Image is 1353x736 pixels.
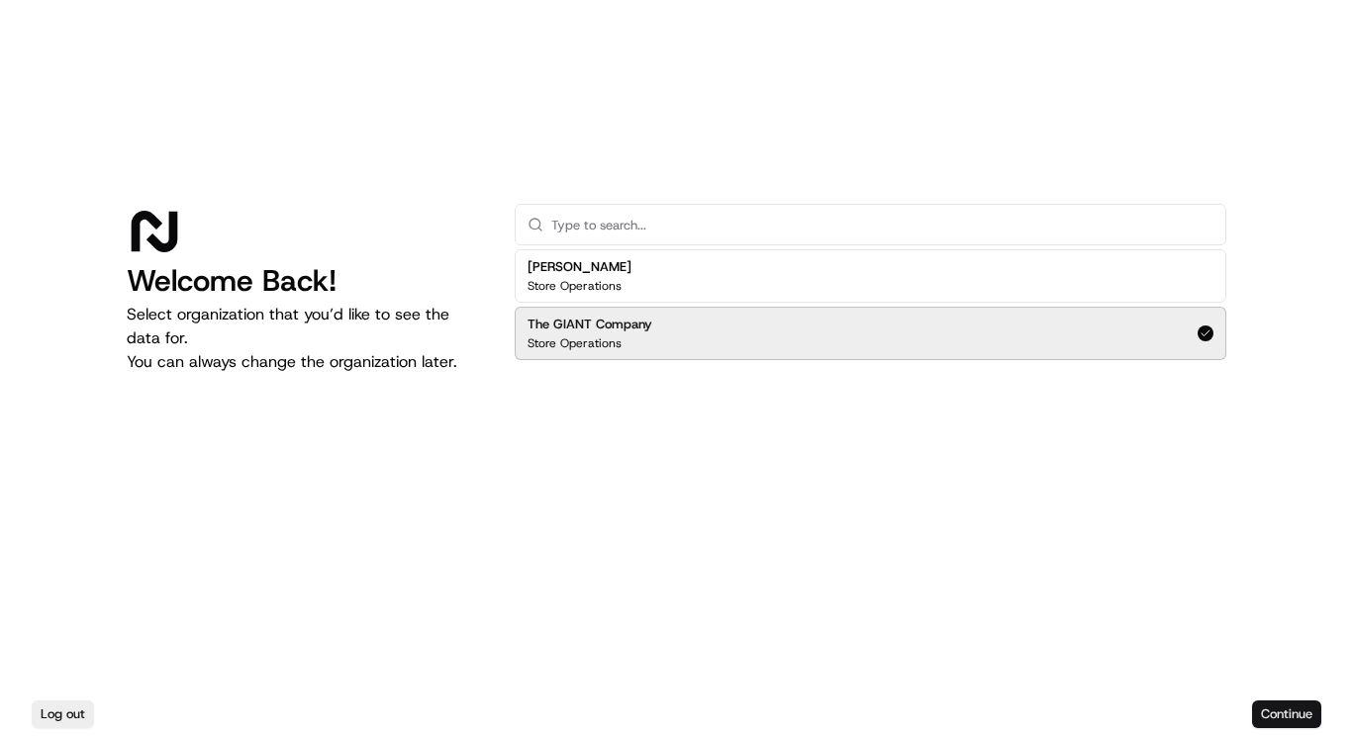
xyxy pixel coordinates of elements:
div: Suggestions [515,245,1226,364]
input: Type to search... [551,205,1213,244]
p: Store Operations [528,335,622,351]
button: Log out [32,700,94,728]
h1: Welcome Back! [127,263,483,299]
h2: The GIANT Company [528,316,652,333]
h2: [PERSON_NAME] [528,258,631,276]
p: Select organization that you’d like to see the data for. You can always change the organization l... [127,303,483,374]
p: Store Operations [528,278,622,294]
button: Continue [1252,700,1321,728]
